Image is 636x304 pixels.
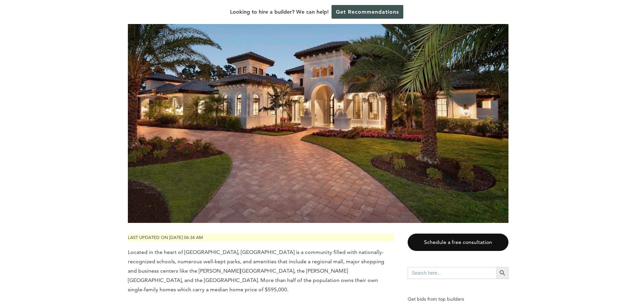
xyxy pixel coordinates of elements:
a: Get Recommendations [332,5,403,19]
p: Get bids from top builders [408,295,508,303]
p: Last updated on [DATE] 06:34 am [128,234,394,241]
input: Search here... [408,267,496,279]
iframe: Drift Widget Chat Controller [508,256,628,296]
a: Schedule a free consultation [408,234,508,251]
span: Located in the heart of [GEOGRAPHIC_DATA], [GEOGRAPHIC_DATA] is a community filled with nationall... [128,249,384,293]
svg: Search [499,269,506,277]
